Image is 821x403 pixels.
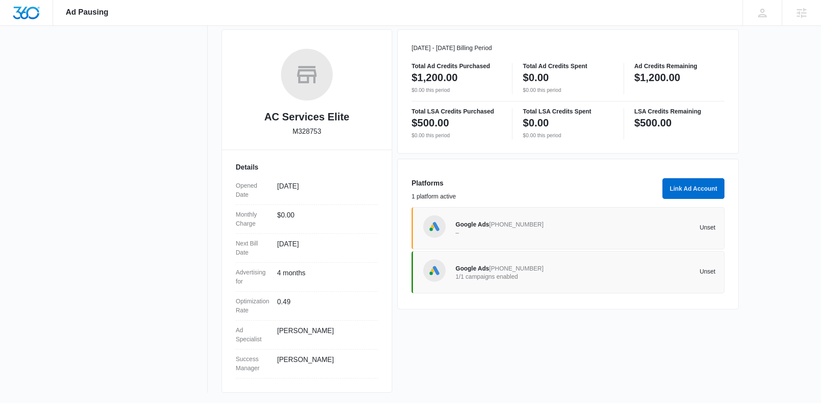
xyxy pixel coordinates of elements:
dd: [PERSON_NAME] [277,355,371,373]
div: Next Bill Date[DATE] [236,234,378,263]
p: $1,200.00 [634,71,681,85]
div: Opened Date[DATE] [236,176,378,205]
h3: Details [236,162,378,173]
p: $0.00 this period [523,132,613,139]
dt: Optimization Rate [236,297,270,315]
p: Total Ad Credits Spent [523,63,613,69]
dt: Next Bill Date [236,239,270,257]
p: $0.00 [523,116,549,130]
div: Success Manager[PERSON_NAME] [236,349,378,378]
p: Ad Credits Remaining [634,63,724,69]
div: Monthly Charge$0.00 [236,205,378,234]
span: [PHONE_NUMBER] [489,265,543,272]
dt: Success Manager [236,355,270,373]
dd: [PERSON_NAME] [277,326,371,344]
p: Total LSA Credits Purchased [412,108,502,114]
span: Ad Pausing [66,8,109,17]
dt: Advertising for [236,268,270,286]
h3: Platforms [412,178,657,189]
p: Unset [586,224,716,230]
p: Unset [586,268,716,274]
dt: Monthly Charge [236,210,270,228]
dd: $0.00 [277,210,371,228]
span: Google Ads [456,221,489,228]
p: LSA Credits Remaining [634,108,724,114]
dd: 4 months [277,268,371,286]
p: $1,200.00 [412,71,458,85]
p: Total Ad Credits Purchased [412,63,502,69]
div: Advertising for4 months [236,263,378,292]
div: Optimization Rate0.49 [236,292,378,321]
p: 1 platform active [412,192,657,201]
p: $0.00 this period [412,132,502,139]
p: $0.00 this period [412,86,502,94]
p: [DATE] - [DATE] Billing Period [412,44,724,53]
p: 1/1 campaigns enabled [456,274,586,280]
dd: [DATE] [277,239,371,257]
p: $500.00 [412,116,449,130]
a: Google AdsGoogle Ads[PHONE_NUMBER]1/1 campaigns enabledUnset [412,251,724,293]
h2: AC Services Elite [264,109,349,125]
dd: 0.49 [277,297,371,315]
a: Google AdsGoogle Ads[PHONE_NUMBER]–Unset [412,207,724,249]
dd: [DATE] [277,181,371,199]
p: M328753 [293,126,322,137]
p: – [456,230,586,236]
p: $500.00 [634,116,672,130]
p: $0.00 this period [523,86,613,94]
dt: Ad Specialist [236,326,270,344]
div: Ad Specialist[PERSON_NAME] [236,321,378,349]
img: Google Ads [428,264,441,277]
p: Total LSA Credits Spent [523,108,613,114]
dt: Opened Date [236,181,270,199]
span: [PHONE_NUMBER] [489,221,543,228]
img: Google Ads [428,220,441,233]
span: Google Ads [456,265,489,272]
button: Link Ad Account [662,178,724,199]
p: $0.00 [523,71,549,85]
